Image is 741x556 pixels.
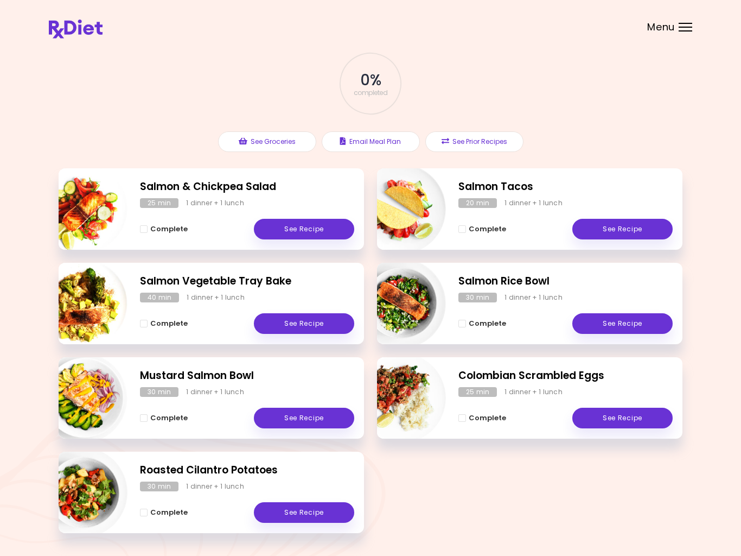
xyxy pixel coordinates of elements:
a: See Recipe - Salmon Rice Bowl [572,313,673,334]
h2: Salmon Tacos [458,179,673,195]
div: 30 min [140,482,178,491]
h2: Salmon & Chickpea Salad [140,179,354,195]
div: 1 dinner + 1 lunch [186,482,244,491]
div: 40 min [140,293,179,302]
button: Complete - Salmon & Chickpea Salad [140,223,188,236]
img: RxDiet [49,20,103,39]
div: 1 dinner + 1 lunch [504,387,563,397]
h2: Salmon Vegetable Tray Bake [140,274,354,289]
div: 25 min [140,198,178,208]
a: See Recipe - Roasted Cilantro Potatoes [254,502,354,523]
div: 1 dinner + 1 lunch [186,198,244,208]
img: Info - Salmon Rice Bowl [356,258,446,349]
h2: Mustard Salmon Bowl [140,368,354,384]
img: Info - Salmon Tacos [356,164,446,254]
img: Info - Salmon & Chickpea Salad [37,164,127,254]
span: Complete [469,225,506,233]
button: Complete - Salmon Rice Bowl [458,317,506,330]
div: 1 dinner + 1 lunch [186,387,244,397]
div: 20 min [458,198,497,208]
img: Info - Salmon Vegetable Tray Bake [37,258,127,349]
span: Complete [469,319,506,328]
a: See Recipe - Salmon Vegetable Tray Bake [254,313,354,334]
h2: Roasted Cilantro Potatoes [140,463,354,478]
span: Menu [647,22,675,32]
button: Complete - Mustard Salmon Bowl [140,412,188,425]
button: See Groceries [218,131,316,152]
img: Info - Mustard Salmon Bowl [37,353,127,443]
a: See Recipe - Salmon Tacos [572,219,673,239]
button: Email Meal Plan [322,131,420,152]
span: Complete [150,319,188,328]
img: Info - Roasted Cilantro Potatoes [37,447,127,538]
img: Info - Colombian Scrambled Eggs [356,353,446,443]
span: 0 % [360,71,380,90]
button: Complete - Colombian Scrambled Eggs [458,412,506,425]
span: completed [354,90,388,96]
a: See Recipe - Colombian Scrambled Eggs [572,408,673,428]
div: 1 dinner + 1 lunch [504,198,563,208]
div: 30 min [458,293,497,302]
span: Complete [150,508,188,517]
span: Complete [469,414,506,422]
div: 25 min [458,387,497,397]
button: Complete - Salmon Tacos [458,223,506,236]
span: Complete [150,225,188,233]
button: Complete - Salmon Vegetable Tray Bake [140,317,188,330]
div: 30 min [140,387,178,397]
div: 1 dinner + 1 lunch [504,293,563,302]
div: 1 dinner + 1 lunch [187,293,245,302]
span: Complete [150,414,188,422]
button: See Prior Recipes [425,131,523,152]
button: Complete - Roasted Cilantro Potatoes [140,506,188,519]
h2: Colombian Scrambled Eggs [458,368,673,384]
a: See Recipe - Salmon & Chickpea Salad [254,219,354,239]
a: See Recipe - Mustard Salmon Bowl [254,408,354,428]
h2: Salmon Rice Bowl [458,274,673,289]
